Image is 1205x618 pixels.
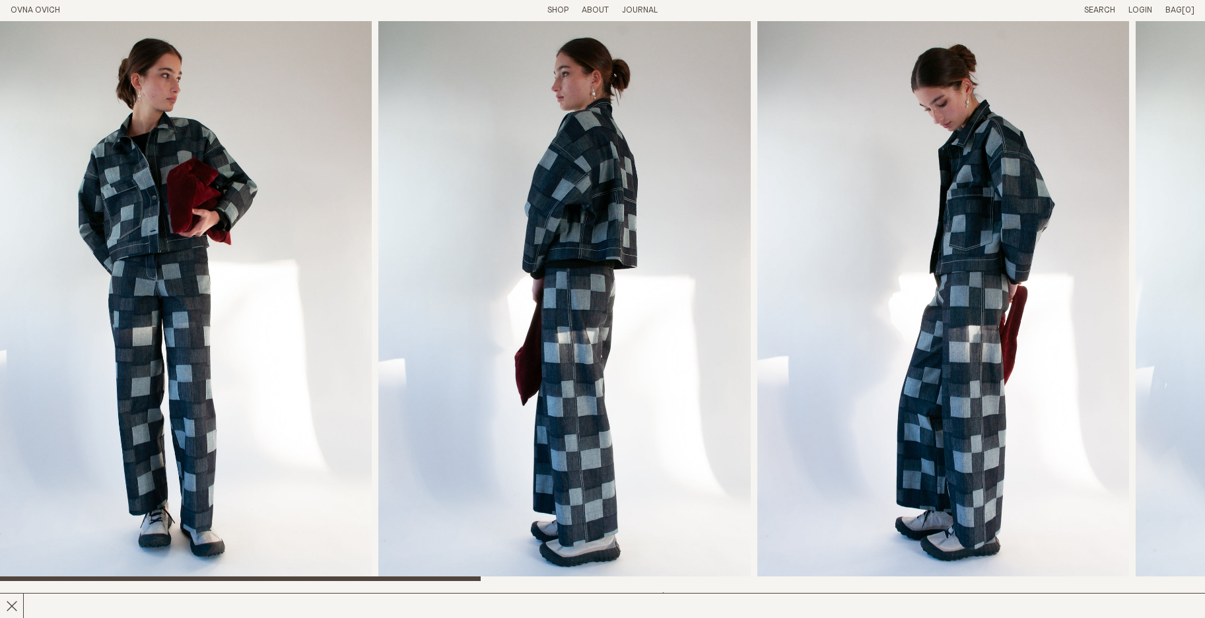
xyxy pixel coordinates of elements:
[1182,6,1194,15] span: [0]
[378,21,750,581] div: 2 / 8
[622,6,658,15] a: Journal
[757,21,1129,581] img: Ya Pant
[660,592,697,601] span: $490.00
[547,6,568,15] a: Shop
[378,21,750,581] img: Ya Pant
[1165,6,1182,15] span: Bag
[1128,6,1152,15] a: Login
[582,5,609,17] summary: About
[757,21,1129,581] div: 3 / 8
[11,592,298,611] h2: Ya Pant
[11,6,60,15] a: Home
[1084,6,1115,15] a: Search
